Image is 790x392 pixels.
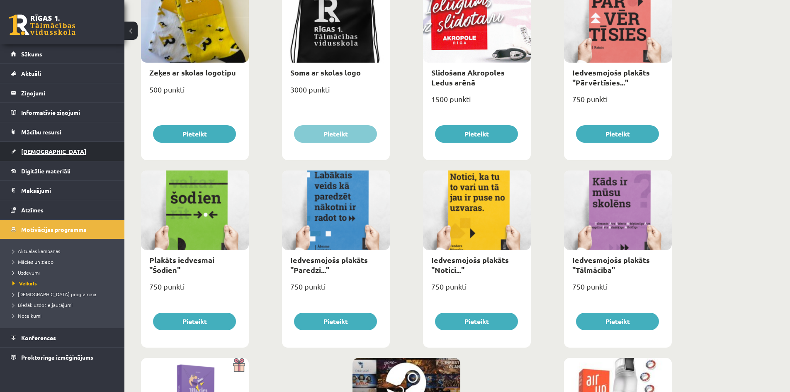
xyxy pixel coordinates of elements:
div: 1500 punkti [423,92,531,113]
a: Noteikumi [12,312,116,319]
span: [DEMOGRAPHIC_DATA] programma [12,291,96,297]
span: [DEMOGRAPHIC_DATA] [21,148,86,155]
legend: Ziņojumi [21,83,114,102]
div: 750 punkti [141,280,249,300]
div: 3000 punkti [282,83,390,103]
a: [DEMOGRAPHIC_DATA] programma [12,290,116,298]
a: Mācību resursi [11,122,114,141]
div: 750 punkti [423,280,531,300]
a: Ziņojumi [11,83,114,102]
a: Slidošana Akropoles Ledus arēnā [431,68,505,87]
div: 750 punkti [564,280,672,300]
span: Konferences [21,334,56,341]
a: Mācies un ziedo [12,258,116,265]
button: Pieteikt [294,313,377,330]
a: Maksājumi [11,181,114,200]
span: Mācies un ziedo [12,258,53,265]
a: Rīgas 1. Tālmācības vidusskola [9,15,75,35]
a: Sākums [11,44,114,63]
a: Zeķes ar skolas logotipu [149,68,236,77]
div: 750 punkti [564,92,672,113]
a: Informatīvie ziņojumi [11,103,114,122]
a: Iedvesmojošs plakāts "Notici..." [431,255,509,274]
button: Pieteikt [435,313,518,330]
div: 750 punkti [282,280,390,300]
span: Mācību resursi [21,128,61,136]
a: Proktoringa izmēģinājums [11,348,114,367]
button: Pieteikt [153,125,236,143]
legend: Informatīvie ziņojumi [21,103,114,122]
a: Uzdevumi [12,269,116,276]
button: Pieteikt [435,125,518,143]
a: Iedvesmojošs plakāts "Paredzi..." [290,255,368,274]
div: 500 punkti [141,83,249,103]
a: Aktuālās kampaņas [12,247,116,255]
legend: Maksājumi [21,181,114,200]
a: Iedvesmojošs plakāts "Tālmācība" [572,255,650,274]
a: Konferences [11,328,114,347]
span: Aktuālās kampaņas [12,248,60,254]
a: Iedvesmojošs plakāts "Pārvērtīsies..." [572,68,650,87]
span: Atzīmes [21,206,44,214]
span: Proktoringa izmēģinājums [21,353,93,361]
a: Soma ar skolas logo [290,68,361,77]
a: Aktuāli [11,64,114,83]
span: Motivācijas programma [21,226,87,233]
span: Uzdevumi [12,269,40,276]
span: Aktuāli [21,70,41,77]
button: Pieteikt [153,313,236,330]
span: Sākums [21,50,42,58]
a: Atzīmes [11,200,114,219]
a: Veikals [12,280,116,287]
a: Biežāk uzdotie jautājumi [12,301,116,309]
a: Digitālie materiāli [11,161,114,180]
span: Veikals [12,280,37,287]
button: Pieteikt [576,313,659,330]
a: [DEMOGRAPHIC_DATA] [11,142,114,161]
span: Noteikumi [12,312,41,319]
span: Biežāk uzdotie jautājumi [12,302,73,308]
button: Pieteikt [576,125,659,143]
a: Plakāts iedvesmai "Šodien" [149,255,214,274]
button: Pieteikt [294,125,377,143]
img: Dāvana ar pārsteigumu [230,358,249,372]
span: Digitālie materiāli [21,167,70,175]
a: Motivācijas programma [11,220,114,239]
